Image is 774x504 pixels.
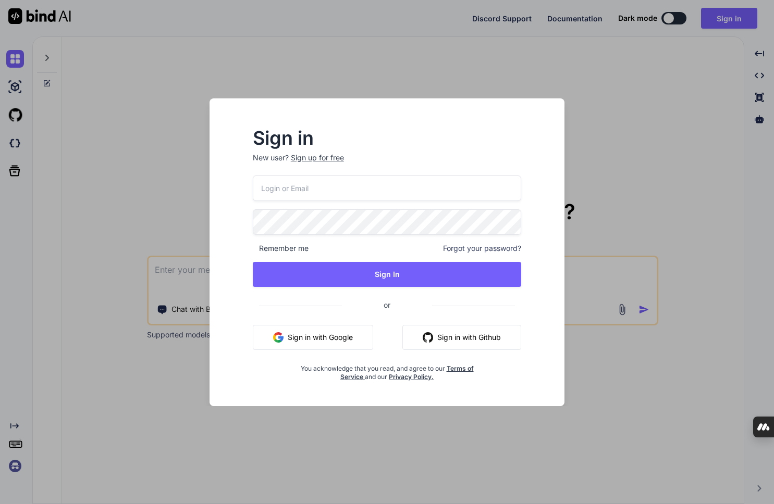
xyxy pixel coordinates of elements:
button: Sign In [253,262,522,287]
a: Terms of Service [340,364,474,381]
h2: Sign in [253,130,522,146]
span: Forgot your password? [443,243,521,254]
p: New user? [253,153,522,175]
div: You acknowledge that you read, and agree to our and our [298,358,477,381]
input: Login or Email [253,175,522,201]
span: Remember me [253,243,309,254]
button: Sign in with Google [253,325,373,350]
img: google [273,332,284,343]
div: Sign up for free [291,153,344,163]
span: or [342,292,432,318]
a: Privacy Policy. [389,373,434,381]
img: github [423,332,433,343]
button: Sign in with Github [402,325,521,350]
